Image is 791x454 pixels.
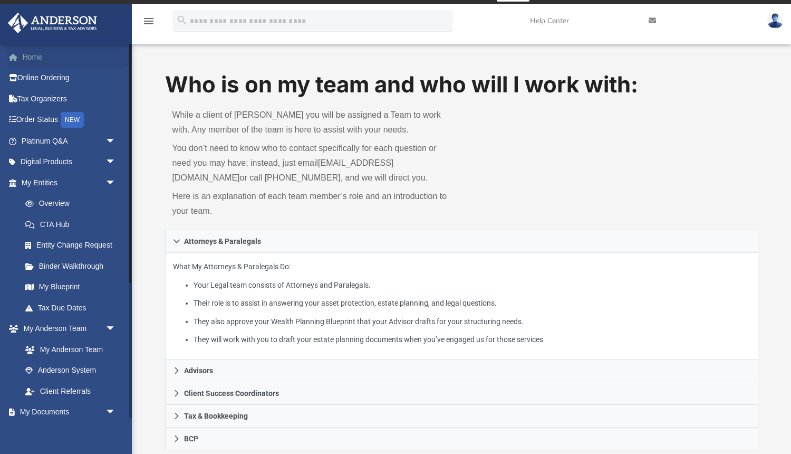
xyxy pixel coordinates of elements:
[15,381,127,402] a: Client Referrals
[184,238,261,245] span: Attorneys & Paralegals
[15,339,121,360] a: My Anderson Team
[15,214,132,235] a: CTA Hub
[61,112,84,128] div: NEW
[7,46,132,68] a: Home
[194,297,750,310] li: Their role is to assist in answering your asset protection, estate planning, and legal questions.
[165,69,758,100] h1: Who is on my team and who will I work with:
[7,68,132,89] a: Online Ordering
[15,235,132,256] a: Entity Change Request
[7,318,127,339] a: My Anderson Teamarrow_drop_down
[105,172,127,194] span: arrow_drop_down
[172,158,394,182] a: [EMAIL_ADDRESS][DOMAIN_NAME]
[165,405,758,428] a: Tax & Bookkeeping
[7,130,132,152] a: Platinum Q&Aarrow_drop_down
[184,435,198,442] span: BCP
[172,189,455,219] p: Here is an explanation of each team member’s role and an introduction to your team.
[172,108,455,137] p: While a client of [PERSON_NAME] you will be assigned a Team to work with. Any member of the team ...
[165,360,758,382] a: Advisors
[194,315,750,328] li: They also approve your Wealth Planning Blueprint that your Advisor drafts for your structuring ne...
[184,412,248,420] span: Tax & Bookkeeping
[15,193,132,214] a: Overview
[176,14,188,26] i: search
[172,141,455,185] p: You don’t need to know who to contact specifically for each question or need you may have; instea...
[105,318,127,340] span: arrow_drop_down
[7,152,132,173] a: Digital Productsarrow_drop_down
[165,230,758,253] a: Attorneys & Paralegals
[7,402,127,423] a: My Documentsarrow_drop_down
[7,88,132,109] a: Tax Organizers
[15,360,127,381] a: Anderson System
[5,13,100,33] img: Anderson Advisors Platinum Portal
[7,109,132,131] a: Order StatusNEW
[184,390,279,397] span: Client Success Coordinators
[165,382,758,405] a: Client Success Coordinators
[105,152,127,173] span: arrow_drop_down
[105,402,127,423] span: arrow_drop_down
[105,130,127,152] span: arrow_drop_down
[173,260,750,346] p: What My Attorneys & Paralegals Do:
[165,428,758,450] a: BCP
[142,20,155,27] a: menu
[194,279,750,292] li: Your Legal team consists of Attorneys and Paralegals.
[142,15,155,27] i: menu
[15,297,132,318] a: Tax Due Dates
[165,253,758,360] div: Attorneys & Paralegals
[15,256,132,277] a: Binder Walkthrough
[194,333,750,346] li: They will work with you to draft your estate planning documents when you’ve engaged us for those ...
[184,367,213,374] span: Advisors
[767,13,783,29] img: User Pic
[15,277,127,298] a: My Blueprint
[7,172,132,193] a: My Entitiesarrow_drop_down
